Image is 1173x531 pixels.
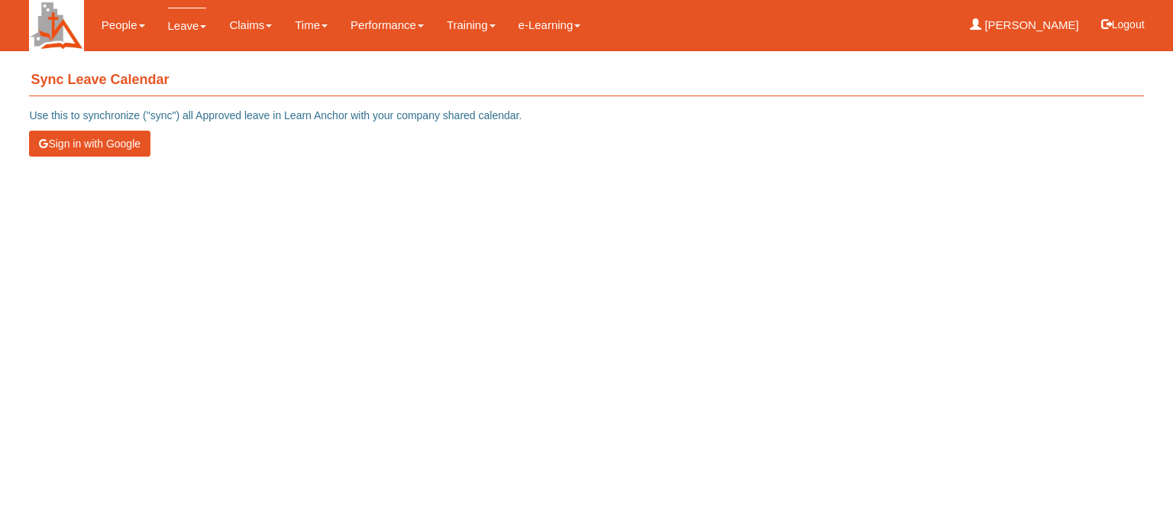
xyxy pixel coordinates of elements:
[29,131,150,157] button: Sign in with Google
[1091,6,1155,43] button: Logout
[102,8,145,43] a: People
[168,8,207,44] a: Leave
[29,65,1143,96] h4: Sync Leave Calendar
[351,8,424,43] a: Performance
[229,8,272,43] a: Claims
[29,108,1143,123] p: Use this to synchronize ("sync") all Approved leave in Learn Anchor with your company shared cale...
[295,8,328,43] a: Time
[447,8,496,43] a: Training
[970,8,1079,43] a: [PERSON_NAME]
[519,8,581,43] a: e-Learning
